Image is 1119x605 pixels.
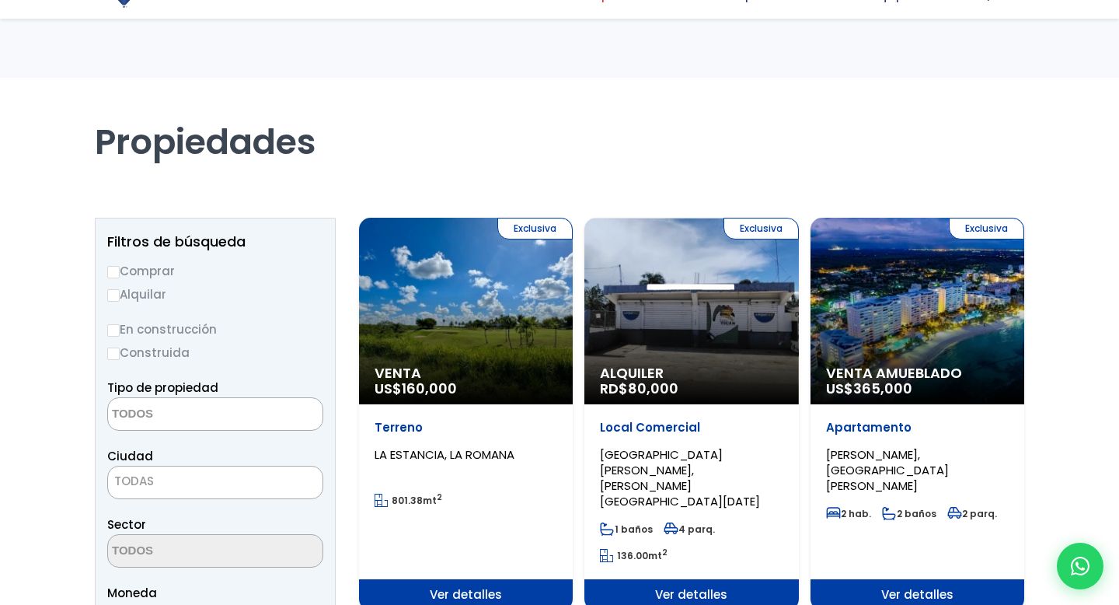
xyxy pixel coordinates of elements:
[826,365,1009,381] span: Venta Amueblado
[662,547,668,558] sup: 2
[375,420,557,435] p: Terreno
[95,78,1024,163] h1: Propiedades
[826,507,871,520] span: 2 hab.
[402,379,457,398] span: 160,000
[600,365,783,381] span: Alquiler
[628,379,678,398] span: 80,000
[107,583,323,603] span: Moneda
[375,379,457,398] span: US$
[107,343,323,362] label: Construida
[947,507,997,520] span: 2 parq.
[600,420,783,435] p: Local Comercial
[107,324,120,337] input: En construcción
[108,470,322,492] span: TODAS
[600,523,653,536] span: 1 baños
[600,549,668,562] span: mt
[600,446,760,509] span: [GEOGRAPHIC_DATA][PERSON_NAME], [PERSON_NAME][GEOGRAPHIC_DATA][DATE]
[664,523,715,536] span: 4 parq.
[107,379,218,396] span: Tipo de propiedad
[107,466,323,499] span: TODAS
[497,218,573,240] span: Exclusiva
[107,348,120,360] input: Construida
[826,446,949,494] span: [PERSON_NAME], [GEOGRAPHIC_DATA][PERSON_NAME]
[882,507,936,520] span: 2 baños
[375,494,442,507] span: mt
[437,491,442,503] sup: 2
[114,473,154,489] span: TODAS
[108,535,259,568] textarea: Search
[375,446,514,463] span: LA ESTANCIA, LA ROMANA
[107,261,323,281] label: Comprar
[107,285,323,304] label: Alquilar
[375,365,557,381] span: Venta
[107,289,120,302] input: Alquilar
[108,398,259,432] textarea: Search
[723,218,799,240] span: Exclusiva
[826,420,1009,435] p: Apartamento
[107,448,153,464] span: Ciudad
[107,266,120,278] input: Comprar
[826,379,912,398] span: US$
[107,320,323,339] label: En construcción
[949,218,1024,240] span: Exclusiva
[392,494,423,507] span: 801.38
[600,379,678,398] span: RD$
[107,516,146,533] span: Sector
[853,379,912,398] span: 365,000
[617,549,648,562] span: 136.00
[107,234,323,250] h2: Filtros de búsqueda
